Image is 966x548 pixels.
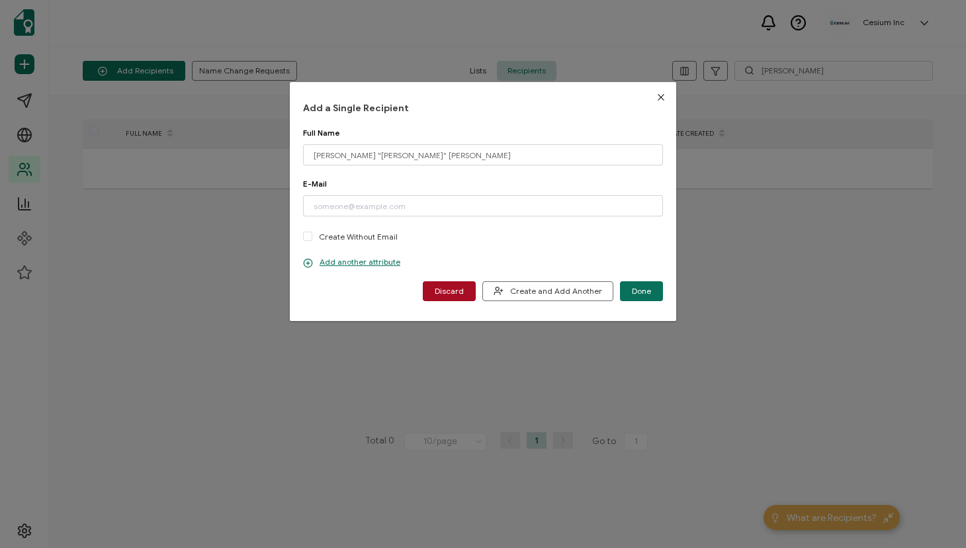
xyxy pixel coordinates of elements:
span: E-Mail [303,179,327,189]
span: Create and Add Another [494,286,602,296]
button: Done [620,281,663,301]
input: someone@example.com [303,195,663,216]
button: Discard [423,281,476,301]
span: Done [632,287,651,295]
p: Add another attribute [303,257,400,267]
h1: Add a Single Recipient [303,102,663,114]
input: Jane Doe [303,144,663,165]
button: Close [646,82,676,113]
iframe: Chat Widget [900,484,966,548]
span: Discard [435,287,464,295]
span: Full Name [303,128,340,138]
button: Create and Add Another [482,281,613,301]
p: Create Without Email [319,230,398,243]
div: dialog [290,82,676,320]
